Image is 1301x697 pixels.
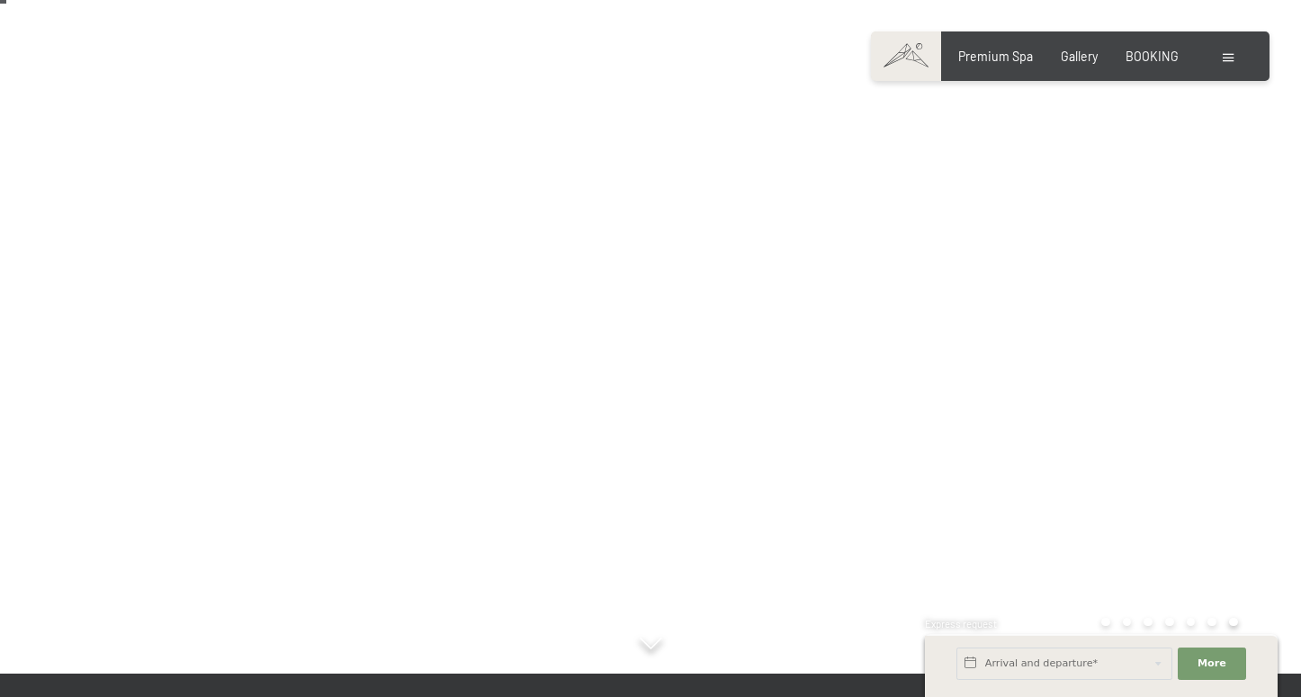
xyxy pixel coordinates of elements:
span: Express request [925,618,997,630]
button: More [1178,648,1246,680]
a: BOOKING [1126,49,1179,64]
a: Premium Spa [958,49,1033,64]
a: Gallery [1061,49,1098,64]
span: More [1198,657,1226,671]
